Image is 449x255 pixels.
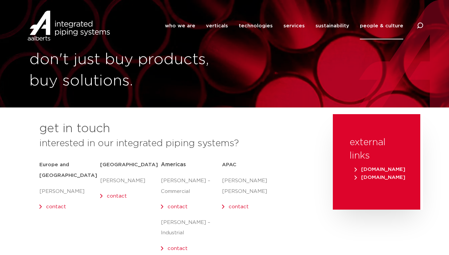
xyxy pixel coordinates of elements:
[283,12,305,39] a: services
[107,194,127,199] a: contact
[39,137,316,150] h3: interested in our integrated piping systems?
[100,160,161,170] h5: [GEOGRAPHIC_DATA]
[29,49,221,92] h1: don't just buy products, buy solutions.
[222,176,283,197] p: [PERSON_NAME] [PERSON_NAME]
[161,162,186,167] span: Americas
[165,12,403,39] nav: Menu
[100,176,161,186] p: [PERSON_NAME]
[355,167,405,172] span: [DOMAIN_NAME]
[229,204,249,209] a: contact
[168,246,188,251] a: contact
[161,217,222,239] p: [PERSON_NAME] – Industrial
[168,204,188,209] a: contact
[39,121,110,137] h2: get in touch
[350,136,404,163] h3: external links
[39,186,100,197] p: [PERSON_NAME]
[46,204,66,209] a: contact
[355,175,405,180] span: [DOMAIN_NAME]
[315,12,349,39] a: sustainability
[360,12,403,39] a: people & culture
[39,162,97,178] strong: Europe and [GEOGRAPHIC_DATA]
[165,12,195,39] a: who we are
[353,175,407,180] a: [DOMAIN_NAME]
[161,176,222,197] p: [PERSON_NAME] – Commercial
[206,12,228,39] a: verticals
[239,12,273,39] a: technologies
[353,167,407,172] a: [DOMAIN_NAME]
[222,160,283,170] h5: APAC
